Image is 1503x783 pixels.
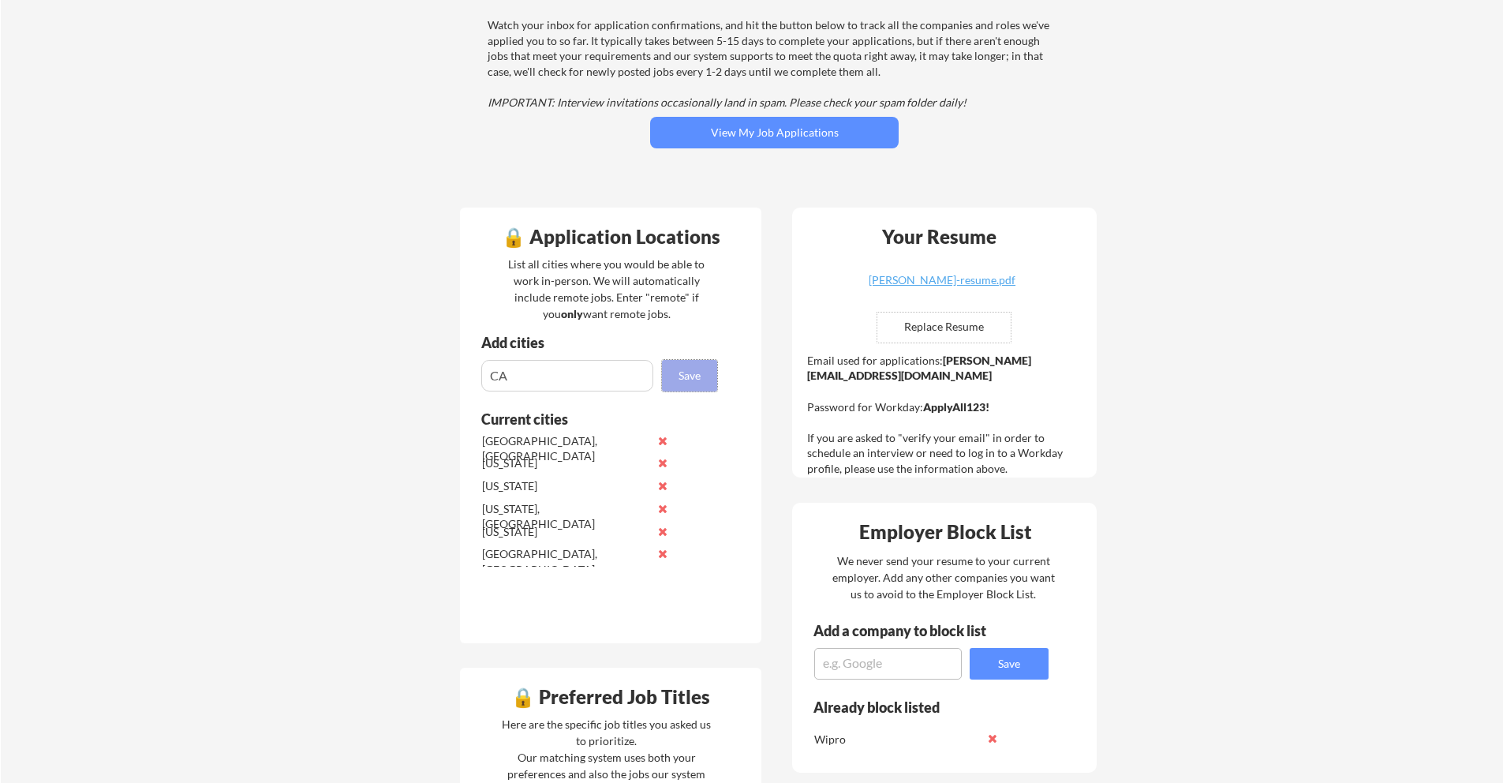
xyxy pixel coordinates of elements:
button: Save [662,360,717,391]
div: Wipro [814,732,981,747]
div: Employer Block List [798,523,1092,541]
button: View My Job Applications [650,117,899,148]
div: 🔒 Preferred Job Titles [464,687,757,706]
div: Add a company to block list [813,624,1011,638]
div: [US_STATE] [482,524,649,540]
strong: only [561,307,583,320]
button: Save [970,648,1049,680]
div: [GEOGRAPHIC_DATA], [GEOGRAPHIC_DATA] [482,546,649,577]
div: [US_STATE], [GEOGRAPHIC_DATA] [482,501,649,532]
input: e.g. Los Angeles, CA [481,360,653,391]
em: IMPORTANT: Interview invitations occasionally land in spam. Please check your spam folder daily! [488,96,966,109]
div: [PERSON_NAME]-resume.pdf [848,275,1036,286]
div: Add cities [481,335,721,350]
div: Your Resume [861,227,1017,246]
div: Email used for applications: Password for Workday: If you are asked to "verify your email" in ord... [807,353,1086,477]
div: Already block listed [813,700,1027,714]
div: [US_STATE] [482,455,649,471]
div: Current cities [481,412,700,426]
div: List all cities where you would be able to work in-person. We will automatically include remote j... [498,256,715,322]
strong: [PERSON_NAME][EMAIL_ADDRESS][DOMAIN_NAME] [807,354,1031,383]
div: We never send your resume to your current employer. Add any other companies you want us to avoid ... [831,553,1056,602]
strong: ApplyAll123! [923,400,989,414]
div: [GEOGRAPHIC_DATA], [GEOGRAPHIC_DATA] [482,433,649,464]
a: [PERSON_NAME]-resume.pdf [848,275,1036,299]
div: 🔒 Application Locations [464,227,757,246]
div: [US_STATE] [482,478,649,494]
